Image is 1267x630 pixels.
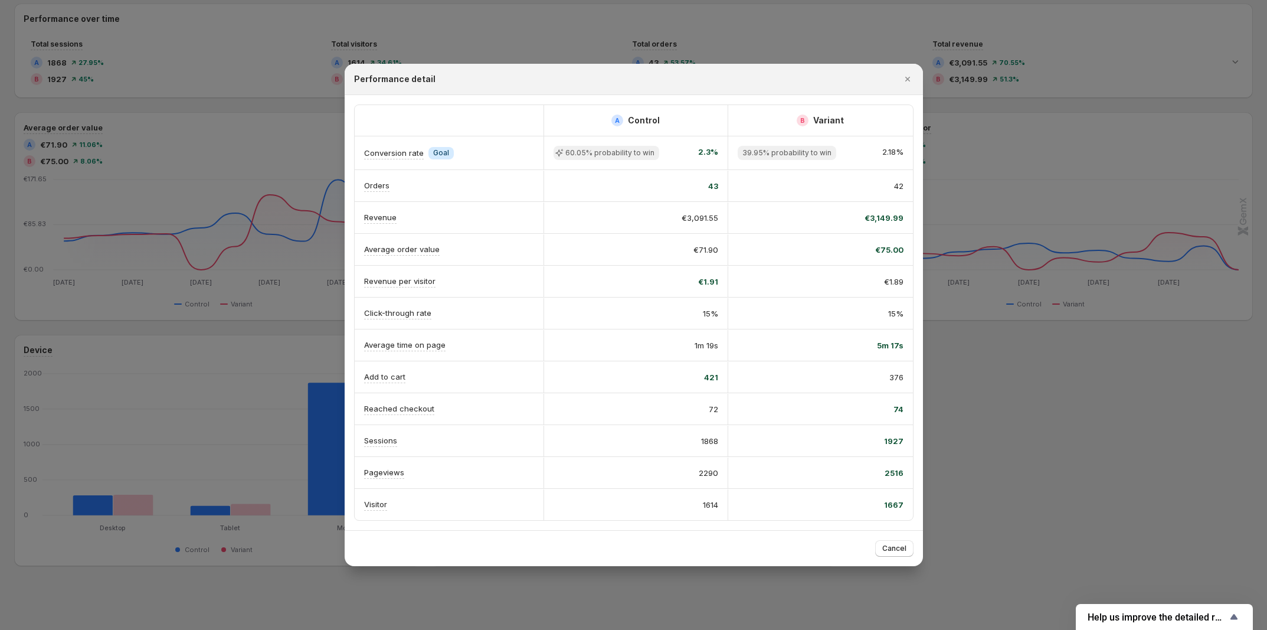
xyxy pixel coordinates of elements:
[899,71,916,87] button: Close
[693,244,718,256] span: €71.90
[695,340,718,351] span: 1m 19s
[698,146,718,160] span: 2.3%
[884,276,903,288] span: €1.89
[698,276,718,288] span: €1.91
[364,371,405,383] p: Add to cart
[1088,610,1241,624] button: Show survey - Help us improve the detailed report for A/B campaigns
[709,403,718,415] span: 72
[865,212,903,224] span: €3,149.99
[364,275,436,287] p: Revenue per visitor
[885,467,903,479] span: 2516
[882,544,906,553] span: Cancel
[628,115,660,126] h2: Control
[813,115,844,126] h2: Variant
[877,340,903,351] span: 5m 17s
[889,371,903,383] span: 376
[893,403,903,415] span: 74
[703,499,718,511] span: 1614
[565,148,654,158] span: 60.05% probability to win
[364,403,434,414] p: Reached checkout
[364,435,397,446] p: Sessions
[364,466,404,478] p: Pageviews
[364,498,387,510] p: Visitor
[894,180,903,192] span: 42
[615,117,620,124] h2: A
[364,147,424,159] p: Conversion rate
[875,244,903,256] span: €75.00
[354,73,436,85] h2: Performance detail
[708,180,718,192] span: 43
[364,211,397,223] p: Revenue
[701,435,718,447] span: 1868
[800,117,805,124] h2: B
[703,308,718,319] span: 15%
[1088,612,1227,623] span: Help us improve the detailed report for A/B campaigns
[433,148,449,158] span: Goal
[742,148,831,158] span: 39.95% probability to win
[884,435,903,447] span: 1927
[699,467,718,479] span: 2290
[875,540,914,557] button: Cancel
[884,499,903,511] span: 1667
[364,179,389,191] p: Orders
[882,146,903,160] span: 2.18%
[682,212,718,224] span: €3,091.55
[364,339,446,351] p: Average time on page
[704,371,718,383] span: 421
[888,308,903,319] span: 15%
[364,307,431,319] p: Click-through rate
[364,243,440,255] p: Average order value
